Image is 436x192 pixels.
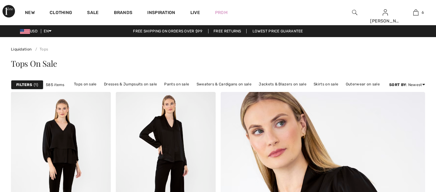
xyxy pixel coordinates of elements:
[87,10,99,17] a: Sale
[389,83,406,87] strong: Sort By
[352,9,357,16] img: search the website
[11,58,57,69] span: Tops On Sale
[101,80,160,88] a: Dresses & Jumpsuits on sale
[256,80,310,88] a: Jackets & Blazers on sale
[383,9,388,15] a: Sign In
[71,80,100,88] a: Tops on sale
[50,10,72,17] a: Clothing
[422,10,424,15] span: 6
[194,80,255,88] a: Sweaters & Cardigans on sale
[343,80,383,88] a: Outerwear on sale
[46,82,65,88] span: 585 items
[397,145,430,161] iframe: Opens a widget where you can find more information
[2,5,15,17] img: 1ère Avenue
[20,29,30,34] img: US Dollar
[161,80,192,88] a: Pants on sale
[413,9,419,16] img: My Bag
[311,80,341,88] a: Skirts on sale
[16,82,32,88] strong: Filters
[33,47,48,51] a: Tops
[44,29,51,33] span: EN
[11,47,32,51] a: Liquidation
[114,10,133,17] a: Brands
[247,29,308,33] a: Lowest Price Guarantee
[34,82,38,88] span: 1
[370,18,400,24] div: [PERSON_NAME]
[383,9,388,16] img: My Info
[128,29,207,33] a: Free shipping on orders over $99
[208,29,247,33] a: Free Returns
[389,82,425,88] div: : Newest
[215,9,228,16] a: Prom
[190,9,200,16] a: Live
[25,10,35,17] a: New
[20,29,40,33] span: USD
[147,10,175,17] span: Inspiration
[401,9,431,16] a: 6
